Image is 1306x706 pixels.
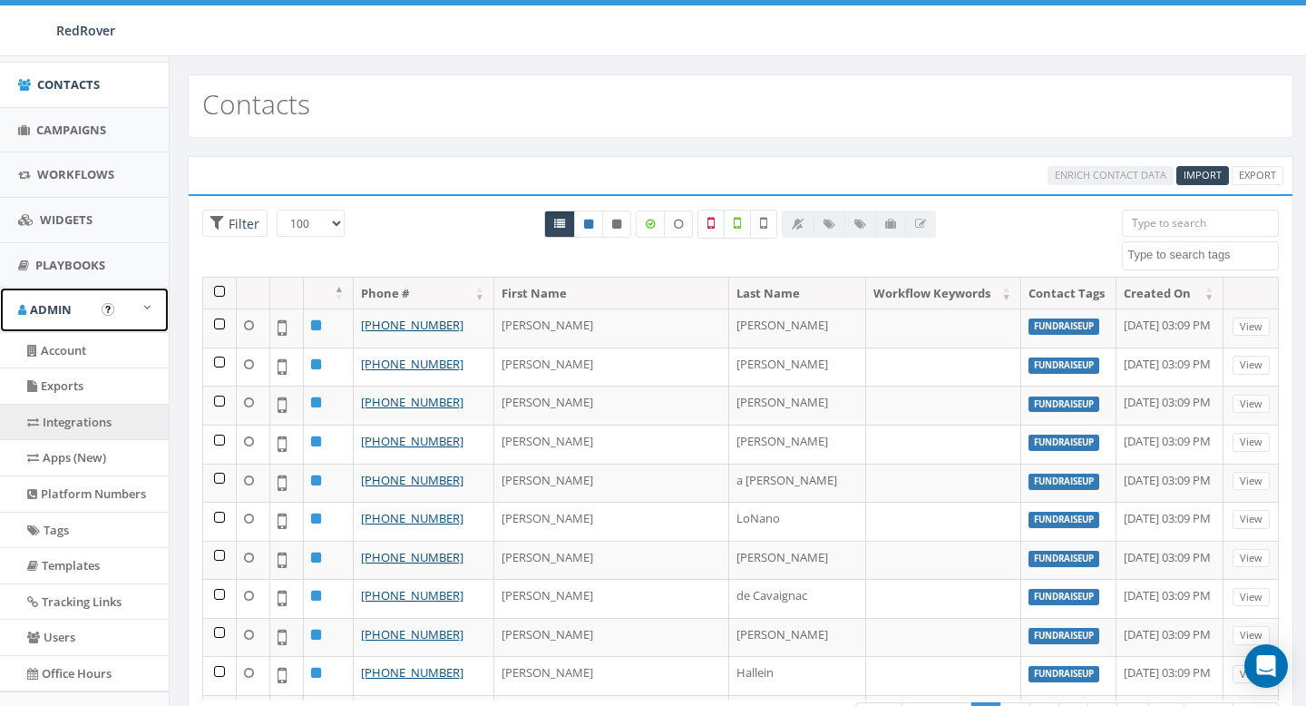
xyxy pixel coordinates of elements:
a: [PHONE_NUMBER] [361,626,463,642]
td: [PERSON_NAME] [729,386,865,425]
span: Campaigns [36,122,106,138]
td: [PERSON_NAME] [494,309,729,348]
td: [PERSON_NAME] [729,541,865,580]
td: de Cavaignac [729,579,865,618]
td: [PERSON_NAME] [494,348,729,387]
a: Opted Out [602,211,631,238]
td: [DATE] 03:09 PM [1116,579,1223,618]
a: View [1233,356,1270,375]
h2: Contacts [202,89,310,119]
label: Not Validated [750,210,777,239]
th: Contact Tags [1021,278,1117,309]
textarea: Search [1127,247,1278,263]
span: Workflows [37,166,114,182]
td: [PERSON_NAME] [729,618,865,657]
a: View [1233,626,1270,645]
td: [PERSON_NAME] [729,348,865,387]
td: [PERSON_NAME] [494,425,729,464]
span: Advance Filter [202,210,268,238]
a: View [1233,472,1270,491]
td: [DATE] 03:09 PM [1116,464,1223,503]
th: Created On: activate to sort column ascending [1116,278,1223,309]
td: [DATE] 03:09 PM [1116,425,1223,464]
label: Validated [724,210,751,239]
a: [PHONE_NUMBER] [361,587,463,603]
a: [PHONE_NUMBER] [361,664,463,681]
a: [PHONE_NUMBER] [361,433,463,449]
a: Export [1232,166,1283,185]
td: [DATE] 03:09 PM [1116,309,1223,348]
input: Type to search [1122,210,1279,237]
th: Phone #: activate to sort column ascending [354,278,494,309]
a: View [1233,318,1270,337]
label: FundraiseUp [1028,397,1099,413]
span: Import [1184,168,1222,181]
label: Not a Mobile [697,210,725,239]
span: Admin [30,301,72,318]
td: [DATE] 03:09 PM [1116,541,1223,580]
a: [PHONE_NUMBER] [361,394,463,410]
td: Hallein [729,656,865,695]
label: FundraiseUp [1028,358,1099,374]
a: View [1233,433,1270,452]
td: [DATE] 03:09 PM [1116,386,1223,425]
td: a [PERSON_NAME] [729,464,865,503]
label: FundraiseUp [1028,628,1099,644]
span: CSV files only [1184,168,1222,181]
th: First Name [494,278,729,309]
a: All contacts [544,211,575,238]
label: FundraiseUp [1028,319,1099,335]
a: Import [1176,166,1229,185]
label: FundraiseUp [1028,551,1099,567]
a: View [1233,510,1270,529]
label: FundraiseUp [1028,666,1099,682]
a: View [1233,665,1270,684]
a: [PHONE_NUMBER] [361,356,463,372]
td: [PERSON_NAME] [494,386,729,425]
th: Workflow Keywords: activate to sort column ascending [866,278,1021,309]
a: [PHONE_NUMBER] [361,510,463,526]
td: [PERSON_NAME] [494,541,729,580]
span: Filter [224,215,259,232]
td: [DATE] 03:09 PM [1116,348,1223,387]
td: [PERSON_NAME] [729,425,865,464]
span: Widgets [40,211,93,228]
span: RedRover [56,22,115,39]
th: Last Name [729,278,865,309]
i: This phone number is subscribed and will receive texts. [584,219,593,230]
td: [PERSON_NAME] [494,464,729,503]
a: [PHONE_NUMBER] [361,472,463,488]
label: FundraiseUp [1028,512,1099,528]
td: [PERSON_NAME] [494,618,729,657]
a: Active [574,211,603,238]
a: [PHONE_NUMBER] [361,317,463,333]
td: [DATE] 03:09 PM [1116,656,1223,695]
td: [PERSON_NAME] [494,656,729,695]
td: [DATE] 03:09 PM [1116,618,1223,657]
td: [PERSON_NAME] [494,579,729,618]
label: Data Enriched [636,211,665,238]
td: LoNano [729,502,865,541]
a: View [1233,395,1270,414]
td: [PERSON_NAME] [729,309,865,348]
button: Open In-App Guide [102,303,114,316]
div: Open Intercom Messenger [1244,644,1288,688]
a: View [1233,588,1270,607]
td: [DATE] 03:09 PM [1116,502,1223,541]
a: View [1233,549,1270,568]
span: Contacts [37,76,100,93]
label: FundraiseUp [1028,474,1099,490]
a: [PHONE_NUMBER] [361,549,463,565]
label: Data not Enriched [664,211,693,238]
td: [PERSON_NAME] [494,502,729,541]
label: FundraiseUp [1028,589,1099,605]
span: Playbooks [35,257,105,273]
i: This phone number is unsubscribed and has opted-out of all texts. [612,219,621,230]
label: FundraiseUp [1028,435,1099,451]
